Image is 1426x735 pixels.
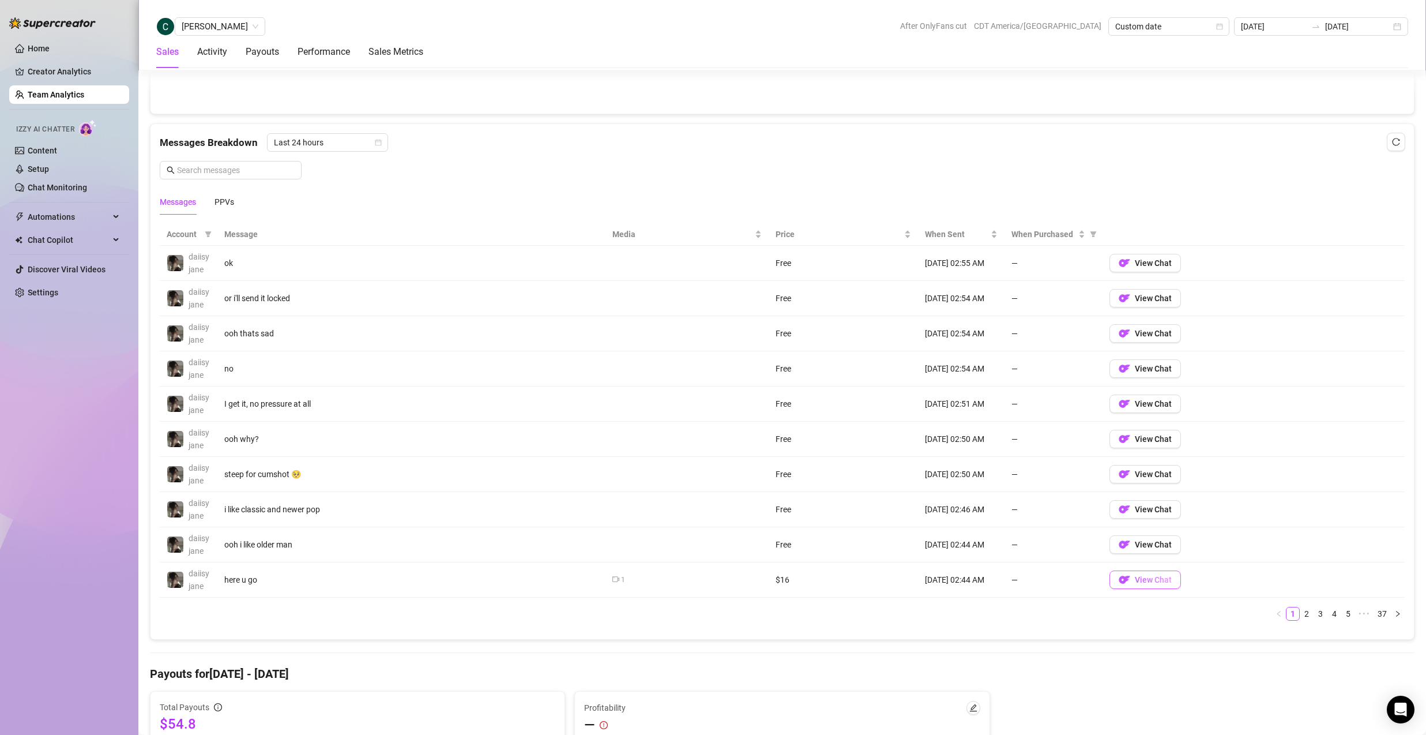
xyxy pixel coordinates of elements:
span: to [1311,22,1320,31]
button: OFView Chat [1109,324,1181,343]
td: — [1004,316,1103,351]
img: daiisyjane [167,537,183,553]
a: 3 [1314,607,1327,620]
span: Last 24 hours [274,134,381,151]
span: View Chat [1135,540,1172,549]
span: ••• [1355,607,1374,621]
img: Chat Copilot [15,236,22,244]
span: $54.8 [160,715,555,733]
a: Home [28,44,50,53]
div: Performance [298,45,350,59]
td: — [1004,246,1103,281]
span: right [1394,610,1401,617]
div: Messages [160,196,196,208]
td: [DATE] 02:54 AM [918,281,1004,316]
img: OF [1119,292,1130,304]
a: Settings [28,288,58,297]
span: daiisyjane [189,498,209,520]
a: Creator Analytics [28,62,120,81]
a: Discover Viral Videos [28,265,106,274]
td: Free [769,316,918,351]
td: — [1004,351,1103,387]
td: — [1004,562,1103,598]
a: OFView Chat [1109,508,1181,517]
img: OF [1119,504,1130,515]
span: video-camera [612,576,619,583]
span: filter [1090,231,1097,238]
span: daiisyjane [189,428,209,450]
span: Profitability [584,702,626,714]
a: 2 [1300,607,1313,620]
div: or i'll send it locked [224,292,599,305]
div: I get it, no pressure at all [224,397,599,410]
li: 2 [1300,607,1314,621]
div: Payouts [246,45,279,59]
span: View Chat [1135,470,1172,479]
div: no [224,362,599,375]
span: daiisyjane [189,322,209,344]
button: OFView Chat [1109,430,1181,448]
a: Team Analytics [28,90,84,99]
td: $16 [769,562,918,598]
a: 4 [1328,607,1341,620]
span: daiisyjane [189,393,209,415]
span: View Chat [1135,329,1172,338]
span: When Purchased [1011,228,1076,241]
td: [DATE] 02:50 AM [918,422,1004,457]
div: here u go [224,573,599,586]
div: Messages Breakdown [160,133,1405,152]
span: exclamation-circle [600,721,608,729]
div: ooh thats sad [224,327,599,340]
span: filter [205,231,212,238]
span: View Chat [1135,434,1172,444]
span: daiisyjane [189,287,209,309]
td: Free [769,281,918,316]
div: Sales [156,45,179,59]
img: AI Chatter [79,119,97,136]
td: [DATE] 02:44 AM [918,562,1004,598]
span: left [1276,610,1282,617]
div: ooh why? [224,433,599,445]
div: i like classic and newer pop [224,503,599,516]
button: OFView Chat [1109,500,1181,519]
button: OFView Chat [1109,254,1181,272]
td: Free [769,527,918,562]
li: 5 [1341,607,1355,621]
img: daiisyjane [167,325,183,342]
div: Sales Metrics [368,45,423,59]
button: left [1272,607,1286,621]
span: calendar [375,139,382,146]
img: daiisyjane [167,501,183,517]
input: End date [1325,20,1391,33]
a: Content [28,146,57,155]
button: OFView Chat [1109,535,1181,554]
a: OFView Chat [1109,437,1181,447]
span: Automations [28,208,110,226]
a: OFView Chat [1109,261,1181,271]
span: Price [776,228,902,241]
span: daiisyjane [189,534,209,556]
img: logo-BBDzfeDw.svg [9,17,96,29]
img: daiisyjane [167,396,183,412]
li: 4 [1327,607,1341,621]
a: OFView Chat [1109,297,1181,306]
img: OF [1119,257,1130,269]
button: OFView Chat [1109,359,1181,378]
li: Next 5 Pages [1355,607,1374,621]
td: Free [769,422,918,457]
span: View Chat [1135,505,1172,514]
span: swap-right [1311,22,1320,31]
span: View Chat [1135,258,1172,268]
span: daiisyjane [189,252,209,274]
span: edit [969,704,977,712]
h4: Payouts for [DATE] - [DATE] [150,666,1414,682]
a: Setup [28,164,49,174]
img: daiisyjane [167,466,183,482]
div: Activity [197,45,227,59]
span: Custom date [1115,18,1222,35]
div: PPVs [215,196,234,208]
li: Previous Page [1272,607,1286,621]
td: [DATE] 02:46 AM [918,492,1004,527]
a: 1 [1286,607,1299,620]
